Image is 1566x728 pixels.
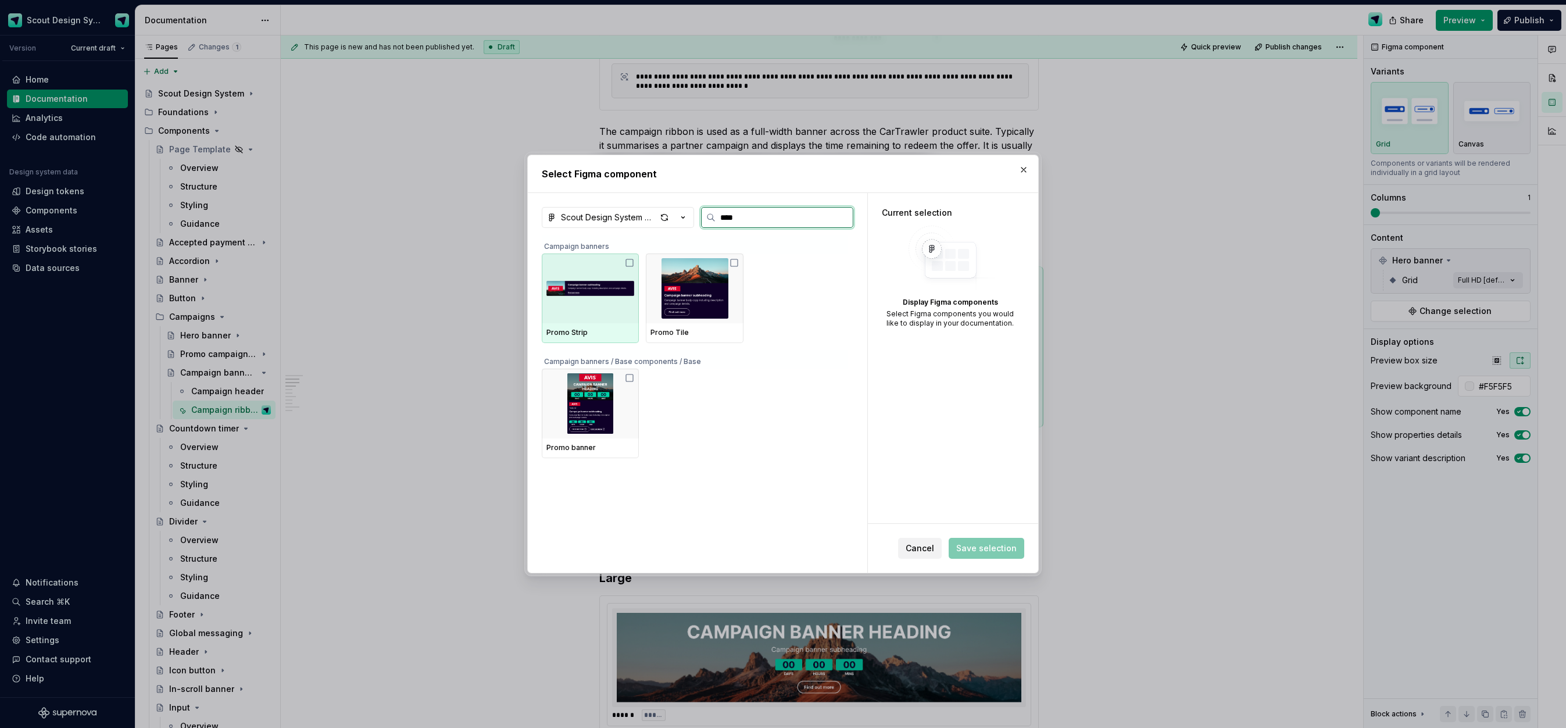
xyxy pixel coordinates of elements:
div: Select Figma components you would like to display in your documentation. [882,309,1018,328]
div: Campaign banners / Base components / Base [542,350,848,369]
div: Display Figma components [882,298,1018,307]
div: Promo Tile [650,328,738,337]
div: Promo banner [546,443,634,452]
button: Scout Design System Components [542,207,694,228]
div: Campaign banners [542,235,848,254]
div: Scout Design System Components [561,212,656,223]
h2: Select Figma component [542,167,1024,181]
span: Cancel [906,543,934,554]
div: Promo Strip [546,328,634,337]
div: Current selection [882,207,1018,219]
button: Cancel [898,538,942,559]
